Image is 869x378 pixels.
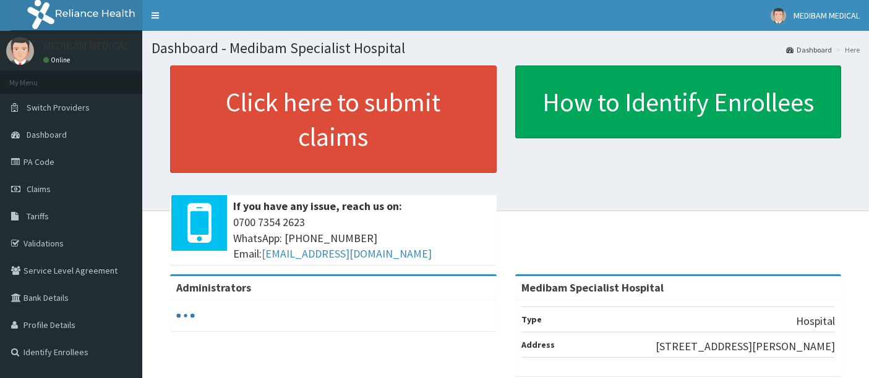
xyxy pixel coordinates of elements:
[6,37,34,65] img: User Image
[786,44,832,55] a: Dashboard
[262,246,432,261] a: [EMAIL_ADDRESS][DOMAIN_NAME]
[656,338,835,355] p: [STREET_ADDRESS][PERSON_NAME]
[43,56,73,64] a: Online
[833,44,860,55] li: Here
[515,65,842,138] a: How to Identify Enrollees
[152,40,860,56] h1: Dashboard - Medibam Specialist Hospital
[771,8,786,23] img: User Image
[233,199,402,213] b: If you have any issue, reach us on:
[796,313,835,329] p: Hospital
[521,314,542,325] b: Type
[794,10,860,21] span: MEDIBAM MEDICAL
[176,280,251,295] b: Administrators
[233,214,490,262] span: 0700 7354 2623 WhatsApp: [PHONE_NUMBER] Email:
[43,40,130,51] p: MEDIBAM MEDICAL
[521,339,555,350] b: Address
[170,65,497,173] a: Click here to submit claims
[27,102,90,113] span: Switch Providers
[521,280,664,295] strong: Medibam Specialist Hospital
[27,183,51,195] span: Claims
[27,211,49,222] span: Tariffs
[27,129,67,140] span: Dashboard
[176,306,195,325] svg: audio-loading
